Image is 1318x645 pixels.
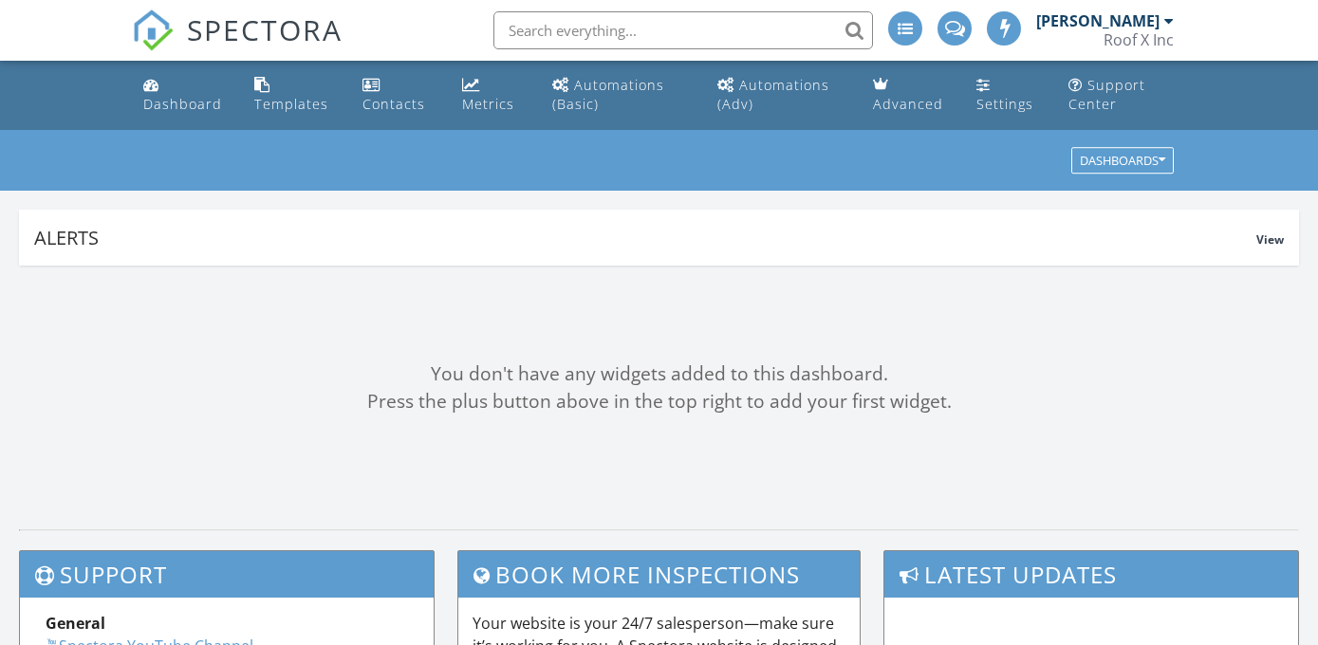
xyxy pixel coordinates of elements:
[552,76,664,113] div: Automations (Basic)
[143,95,222,113] div: Dashboard
[19,360,1299,388] div: You don't have any widgets added to this dashboard.
[19,388,1299,415] div: Press the plus button above in the top right to add your first widget.
[865,68,954,122] a: Advanced
[20,551,434,598] h3: Support
[355,68,439,122] a: Contacts
[458,551,861,598] h3: Book More Inspections
[362,95,425,113] div: Contacts
[254,95,328,113] div: Templates
[545,68,695,122] a: Automations (Basic)
[34,225,1256,250] div: Alerts
[884,551,1298,598] h3: Latest Updates
[710,68,850,122] a: Automations (Advanced)
[462,95,514,113] div: Metrics
[1256,231,1284,248] span: View
[1080,155,1165,168] div: Dashboards
[136,68,232,122] a: Dashboard
[132,9,174,51] img: The Best Home Inspection Software - Spectora
[969,68,1046,122] a: Settings
[493,11,873,49] input: Search everything...
[132,26,343,65] a: SPECTORA
[873,95,943,113] div: Advanced
[976,95,1033,113] div: Settings
[455,68,530,122] a: Metrics
[1036,11,1160,30] div: [PERSON_NAME]
[187,9,343,49] span: SPECTORA
[46,613,105,634] strong: General
[1061,68,1182,122] a: Support Center
[247,68,339,122] a: Templates
[1068,76,1145,113] div: Support Center
[1104,30,1174,49] div: Roof X Inc
[1071,148,1174,175] button: Dashboards
[717,76,829,113] div: Automations (Adv)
